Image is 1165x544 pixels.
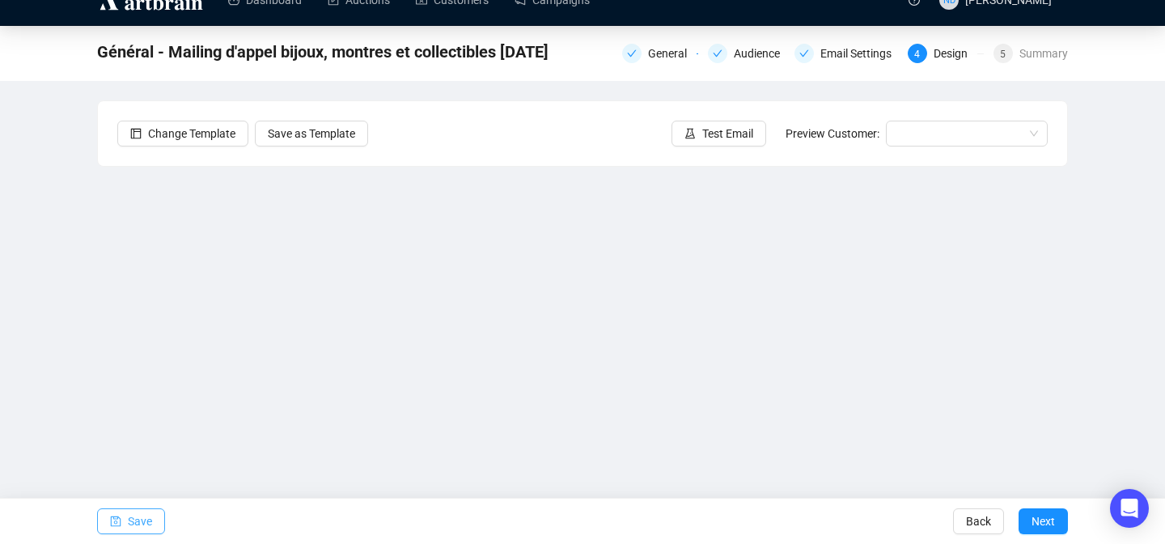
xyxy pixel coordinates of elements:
[622,44,698,63] div: General
[820,44,901,63] div: Email Settings
[117,121,248,147] button: Change Template
[97,508,165,534] button: Save
[684,128,696,139] span: experiment
[708,44,784,63] div: Audience
[794,44,898,63] div: Email Settings
[148,125,235,142] span: Change Template
[110,516,121,527] span: save
[713,49,722,58] span: check
[702,125,753,142] span: Test Email
[627,49,637,58] span: check
[128,499,152,544] span: Save
[1110,489,1149,528] div: Open Intercom Messenger
[966,499,991,544] span: Back
[993,44,1068,63] div: 5Summary
[799,49,809,58] span: check
[671,121,766,147] button: Test Email
[1019,508,1068,534] button: Next
[914,49,920,60] span: 4
[1032,499,1055,544] span: Next
[130,128,142,139] span: layout
[908,44,984,63] div: 4Design
[734,44,790,63] div: Audience
[786,127,879,140] span: Preview Customer:
[953,508,1004,534] button: Back
[255,121,368,147] button: Save as Template
[1000,49,1006,60] span: 5
[268,125,355,142] span: Save as Template
[934,44,977,63] div: Design
[97,39,549,65] span: Général - Mailing d'appel bijoux, montres et collectibles octobre 2025
[648,44,697,63] div: General
[1019,44,1068,63] div: Summary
